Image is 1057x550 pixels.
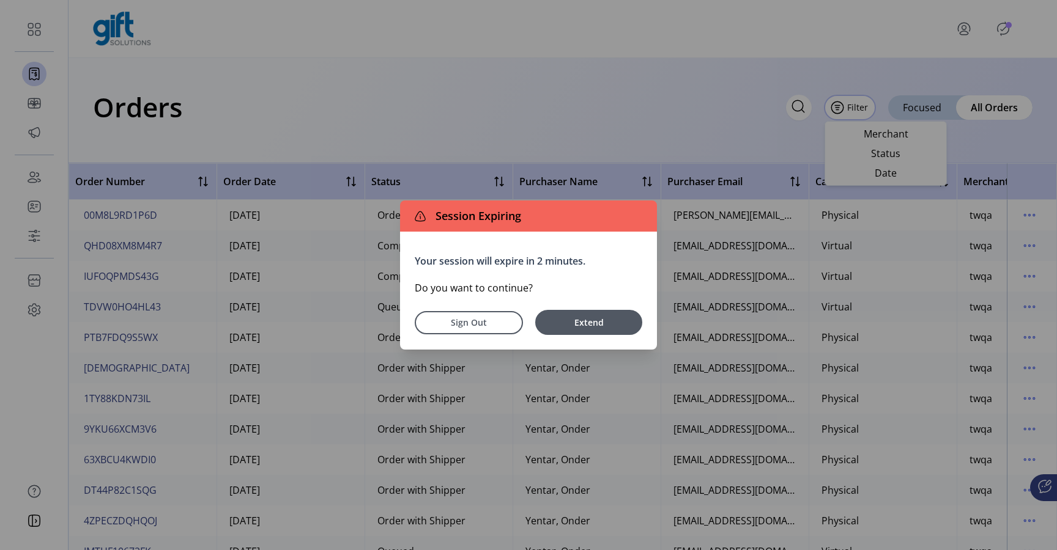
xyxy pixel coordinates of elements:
p: Your session will expire in 2 minutes. [415,254,642,268]
button: Sign Out [415,311,523,334]
button: Extend [535,310,642,335]
span: Session Expiring [431,208,521,224]
span: Sign Out [431,316,507,329]
p: Do you want to continue? [415,280,642,295]
span: Extend [541,316,636,329]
